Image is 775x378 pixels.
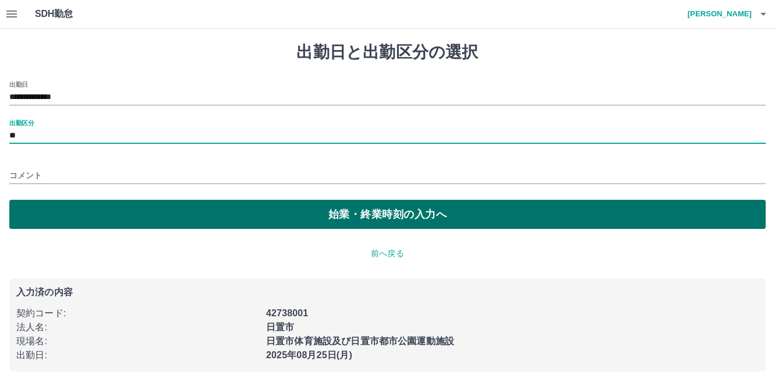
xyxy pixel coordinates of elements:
b: 2025年08月25日(月) [266,350,352,360]
p: 現場名 : [16,334,259,348]
label: 出勤区分 [9,118,34,127]
button: 始業・終業時刻の入力へ [9,200,766,229]
h1: 出勤日と出勤区分の選択 [9,43,766,62]
b: 日置市 [266,322,294,332]
p: 出勤日 : [16,348,259,362]
p: 前へ戻る [9,248,766,260]
b: 42738001 [266,308,308,318]
p: 法人名 : [16,320,259,334]
p: 入力済の内容 [16,288,759,297]
label: 出勤日 [9,80,28,89]
b: 日置市体育施設及び日置市都市公園運動施設 [266,336,454,346]
p: 契約コード : [16,306,259,320]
